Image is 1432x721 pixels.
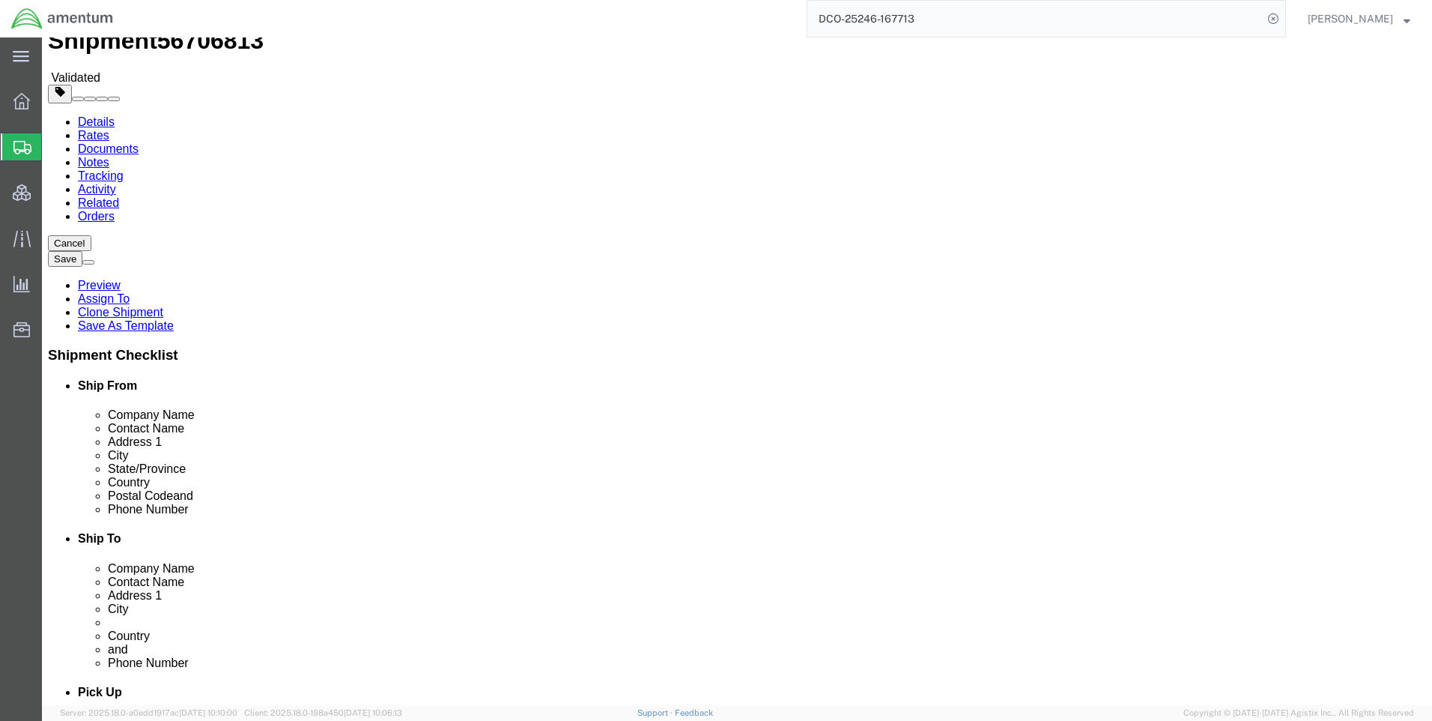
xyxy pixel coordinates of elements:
input: Search for shipment number, reference number [807,1,1263,37]
span: Server: 2025.18.0-a0edd1917ac [60,708,237,717]
span: Copyright © [DATE]-[DATE] Agistix Inc., All Rights Reserved [1183,707,1414,720]
a: Support [637,708,675,717]
a: Feedback [675,708,713,717]
iframe: FS Legacy Container [42,37,1432,705]
img: logo [10,7,114,30]
span: [DATE] 10:10:00 [179,708,237,717]
span: [DATE] 10:06:13 [344,708,402,717]
span: Ray Cheatteam [1308,10,1393,27]
button: [PERSON_NAME] [1307,10,1411,28]
span: Client: 2025.18.0-198a450 [244,708,402,717]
